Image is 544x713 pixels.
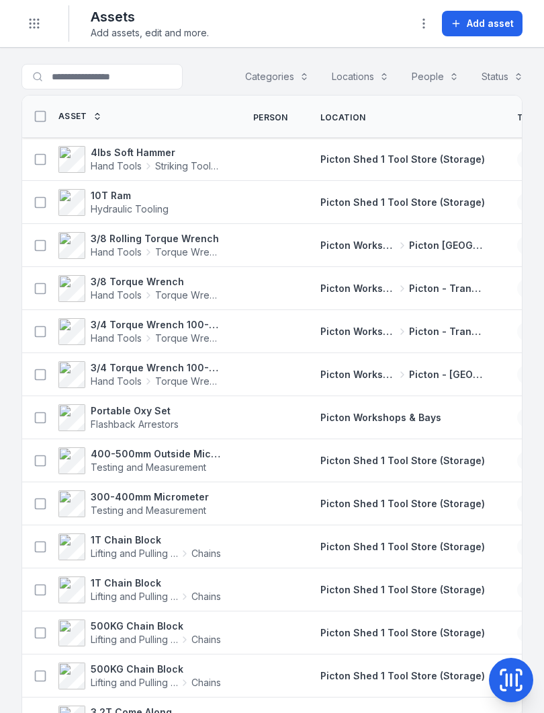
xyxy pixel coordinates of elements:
[58,533,221,560] a: 1T Chain BlockLifting and Pulling ToolsChains
[320,325,396,338] span: Picton Workshops & Bays
[91,246,142,259] span: Hand Tools
[155,332,221,345] span: Torque Wrench
[91,504,206,516] span: Testing and Measurement
[409,239,485,252] span: Picton [GEOGRAPHIC_DATA]
[191,547,221,560] span: Chains
[320,153,485,166] a: Picton Shed 1 Tool Store (Storage)
[91,232,221,246] strong: 3/8 Rolling Torque Wrench
[236,64,318,89] button: Categories
[91,676,178,689] span: Lifting and Pulling Tools
[91,189,169,202] strong: 10T Ram
[320,239,485,252] a: Picton Workshops & BaysPicton [GEOGRAPHIC_DATA]
[320,239,396,252] span: Picton Workshops & Bays
[517,112,535,123] span: Tag
[409,325,485,338] span: Picton - Transmission Bay
[58,620,221,646] a: 500KG Chain BlockLifting and Pulling ToolsChains
[409,282,485,295] span: Picton - Transmission Bay
[91,620,221,633] strong: 500KG Chain Block
[409,368,485,381] span: Picton - [GEOGRAPHIC_DATA]
[91,533,221,547] strong: 1T Chain Block
[320,368,485,381] a: Picton Workshops & BaysPicton - [GEOGRAPHIC_DATA]
[155,246,221,259] span: Torque Wrench
[91,159,142,173] span: Hand Tools
[467,17,514,30] span: Add asset
[323,64,398,89] button: Locations
[442,11,523,36] button: Add asset
[320,368,396,381] span: Picton Workshops & Bays
[320,455,485,466] span: Picton Shed 1 Tool Store (Storage)
[91,375,142,388] span: Hand Tools
[320,669,485,683] a: Picton Shed 1 Tool Store (Storage)
[58,146,221,173] a: 4lbs Soft HammerHand ToolsStriking Tools / Hammers
[155,375,221,388] span: Torque Wrench
[58,490,209,517] a: 300-400mm MicrometerTesting and Measurement
[91,576,221,590] strong: 1T Chain Block
[320,282,485,295] a: Picton Workshops & BaysPicton - Transmission Bay
[21,11,47,36] button: Toggle navigation
[253,112,288,123] span: Person
[91,361,221,375] strong: 3/4 Torque Wrench 100-600 ft/lbs 447
[320,196,485,209] a: Picton Shed 1 Tool Store (Storage)
[91,547,178,560] span: Lifting and Pulling Tools
[58,576,221,603] a: 1T Chain BlockLifting and Pulling ToolsChains
[320,325,485,338] a: Picton Workshops & BaysPicton - Transmission Bay
[155,159,221,173] span: Striking Tools / Hammers
[91,418,179,430] span: Flashback Arrestors
[191,633,221,646] span: Chains
[320,282,396,295] span: Picton Workshops & Bays
[58,318,221,345] a: 3/4 Torque Wrench 100-600 ft/lbs 0320601267Hand ToolsTorque Wrench
[320,583,485,597] a: Picton Shed 1 Tool Store (Storage)
[155,289,221,302] span: Torque Wrench
[320,411,441,424] a: Picton Workshops & Bays
[58,361,221,388] a: 3/4 Torque Wrench 100-600 ft/lbs 447Hand ToolsTorque Wrench
[191,676,221,689] span: Chains
[320,412,441,423] span: Picton Workshops & Bays
[91,490,209,504] strong: 300-400mm Micrometer
[58,663,221,689] a: 500KG Chain BlockLifting and Pulling ToolsChains
[320,153,485,165] span: Picton Shed 1 Tool Store (Storage)
[91,633,178,646] span: Lifting and Pulling Tools
[320,497,485,511] a: Picton Shed 1 Tool Store (Storage)
[58,275,221,302] a: 3/8 Torque WrenchHand ToolsTorque Wrench
[58,232,221,259] a: 3/8 Rolling Torque WrenchHand ToolsTorque Wrench
[91,461,206,473] span: Testing and Measurement
[91,663,221,676] strong: 500KG Chain Block
[403,64,467,89] button: People
[320,627,485,638] span: Picton Shed 1 Tool Store (Storage)
[91,26,209,40] span: Add assets, edit and more.
[473,64,532,89] button: Status
[91,590,178,603] span: Lifting and Pulling Tools
[91,318,221,332] strong: 3/4 Torque Wrench 100-600 ft/lbs 0320601267
[320,498,485,509] span: Picton Shed 1 Tool Store (Storage)
[320,541,485,552] span: Picton Shed 1 Tool Store (Storage)
[58,447,221,474] a: 400-500mm Outside MicrometerTesting and Measurement
[320,196,485,208] span: Picton Shed 1 Tool Store (Storage)
[58,111,102,122] a: Asset
[320,670,485,681] span: Picton Shed 1 Tool Store (Storage)
[91,404,179,418] strong: Portable Oxy Set
[91,275,221,289] strong: 3/8 Torque Wrench
[91,289,142,302] span: Hand Tools
[91,447,221,461] strong: 400-500mm Outside Micrometer
[320,454,485,467] a: Picton Shed 1 Tool Store (Storage)
[320,626,485,640] a: Picton Shed 1 Tool Store (Storage)
[58,189,169,216] a: 10T RamHydraulic Tooling
[58,404,179,431] a: Portable Oxy SetFlashback Arrestors
[91,146,221,159] strong: 4lbs Soft Hammer
[91,332,142,345] span: Hand Tools
[91,203,169,215] span: Hydraulic Tooling
[191,590,221,603] span: Chains
[320,112,365,123] span: Location
[91,7,209,26] h2: Assets
[320,584,485,595] span: Picton Shed 1 Tool Store (Storage)
[320,540,485,554] a: Picton Shed 1 Tool Store (Storage)
[58,111,87,122] span: Asset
